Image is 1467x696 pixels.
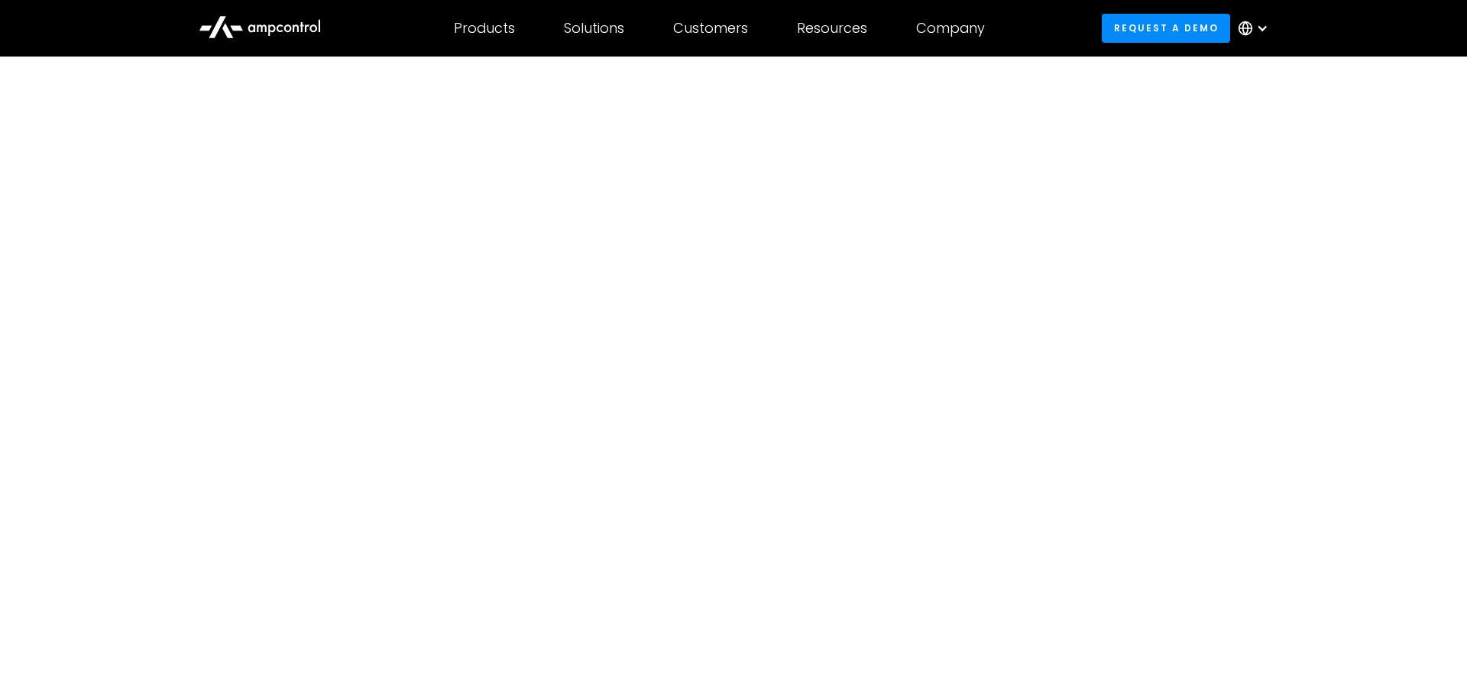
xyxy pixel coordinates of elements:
[1102,14,1230,42] a: Request a demo
[797,20,867,37] div: Resources
[454,20,515,37] div: Products
[564,20,624,37] div: Solutions
[916,20,985,37] div: Company
[673,20,748,37] div: Customers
